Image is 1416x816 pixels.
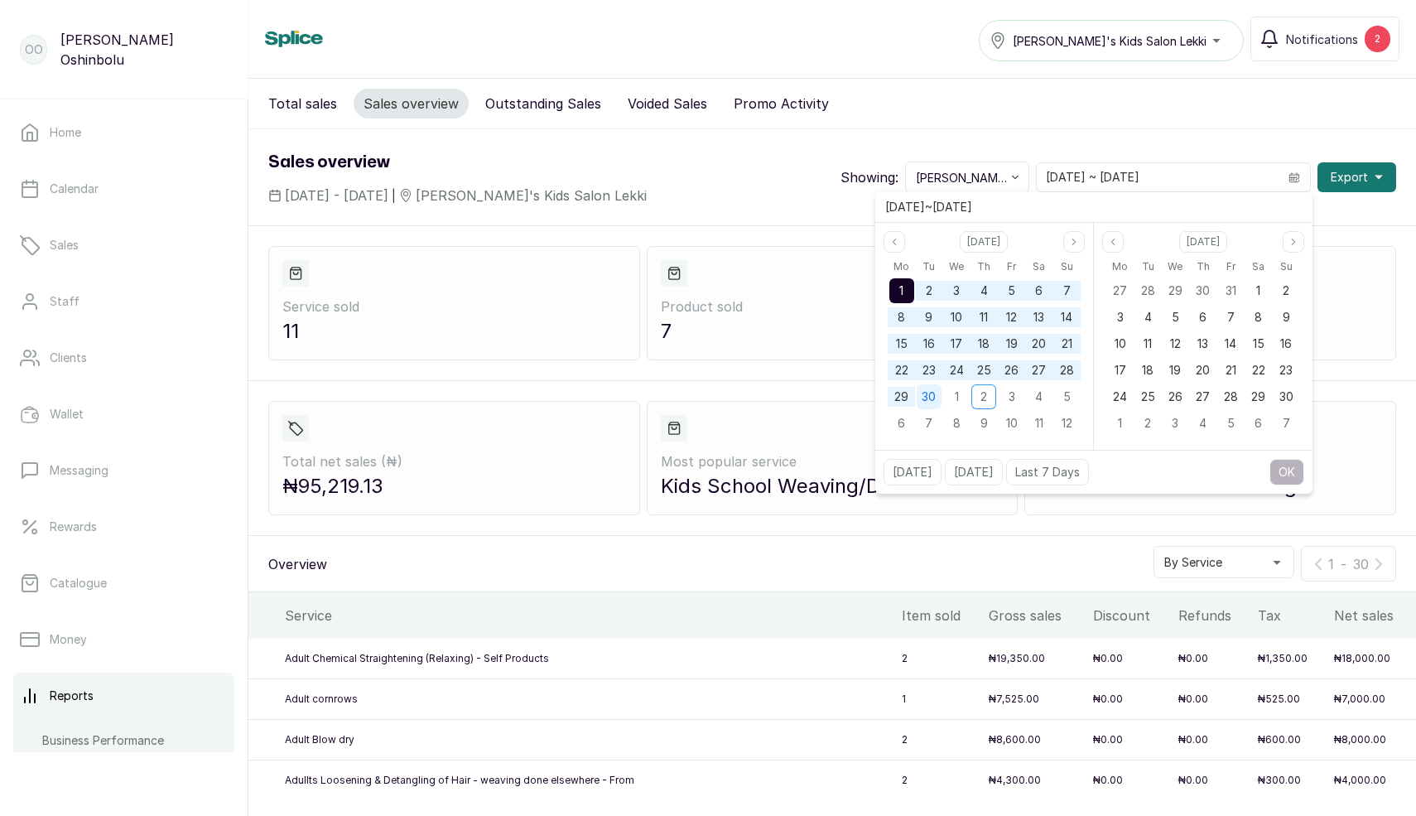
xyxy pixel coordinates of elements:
a: Money [13,616,234,663]
span: Sa [1033,257,1045,277]
div: Refunds [1178,606,1245,625]
p: Money [50,631,87,648]
div: 04 Nov 2025 [1134,304,1161,331]
div: 06 Nov 2025 [1189,304,1216,331]
span: 29 [1168,283,1182,297]
div: Nov 2025 [1106,256,1300,437]
button: [DATE] [884,459,942,485]
span: Mo [1112,257,1128,277]
div: 31 Oct 2025 [1217,278,1245,304]
h1: Sales overview [268,149,647,176]
div: 15 Nov 2025 [1245,331,1272,357]
span: 24 [1113,389,1127,403]
p: 1 [902,693,975,706]
span: 20 [1032,336,1046,350]
p: ₦18,000.00 [1334,652,1409,665]
div: Monday [888,256,915,278]
div: 28 Oct 2025 [1134,278,1161,304]
span: 12 [1062,416,1072,430]
div: 06 Oct 2025 [888,410,915,437]
div: 02 Nov 2025 [1272,278,1299,304]
span: ~ [925,200,932,214]
div: Gross sales [989,606,1080,625]
div: 06 Dec 2025 [1245,410,1272,437]
p: ₦95,219.13 [282,471,626,501]
p: Wallet [50,406,84,422]
div: 11 Sep 2025 [970,304,998,331]
span: 11 [980,310,988,324]
div: Thursday [970,256,998,278]
span: 23 [922,363,936,377]
div: Friday [998,256,1025,278]
div: Saturday [1025,256,1052,278]
a: Catalogue [13,560,234,606]
div: Friday [1217,256,1245,278]
div: 06 Sep 2025 [1025,278,1052,304]
div: 03 Oct 2025 [998,384,1025,410]
a: Messaging [13,447,234,494]
p: ₦0.00 [1178,693,1245,706]
span: 18 [978,336,990,350]
span: 7 [1283,416,1290,430]
p: ₦525.00 [1258,693,1321,706]
div: 08 Oct 2025 [942,410,970,437]
span: 2 [926,283,932,297]
p: 2 [902,652,975,665]
span: 5 [1063,389,1071,403]
p: [PERSON_NAME] Oshinbolu [60,30,228,70]
svg: calendar [1288,171,1300,183]
p: Adult Chemical Straightening (Relaxing) - Self Products [285,652,889,665]
p: Product sold [661,297,1004,316]
span: 8 [1255,310,1262,324]
div: Service [285,606,889,625]
div: Monday [1106,256,1134,278]
div: 07 Nov 2025 [1217,304,1245,331]
span: 5 [1008,283,1015,297]
div: 12 Nov 2025 [1162,331,1189,357]
p: ₦19,350.00 [989,652,1080,665]
a: Reports [13,673,234,719]
span: 5 [1227,416,1235,430]
span: Mo [893,257,909,277]
button: Voided Sales [618,89,717,118]
span: [PERSON_NAME]'s Kids Salon Lekki [416,186,647,205]
span: 2 [1144,416,1151,430]
span: Notifications [1286,31,1358,48]
svg: page previous [1108,237,1118,247]
div: 02 Oct 2025 [970,384,998,410]
span: 29 [894,389,908,403]
a: Staff [13,278,234,325]
span: We [1168,257,1182,277]
span: 3 [1172,416,1178,430]
a: Calendar [13,166,234,212]
div: 23 Sep 2025 [915,357,942,384]
button: [PERSON_NAME]'s Kids Salon Lekki [979,20,1244,61]
a: Business Performance [42,726,164,756]
span: 4 [980,283,988,297]
button: Select month [960,231,1008,253]
div: Thursday [1189,256,1216,278]
span: 28 [1224,389,1238,403]
button: Sales overview [354,89,469,118]
span: We [949,257,964,277]
button: Last 7 Days [1006,459,1089,485]
span: 27 [1196,389,1210,403]
span: | [392,187,396,205]
div: 13 Nov 2025 [1189,331,1216,357]
span: [PERSON_NAME]'s Kids Salon Lekki [916,169,1012,186]
div: 2 [1365,26,1390,52]
span: 19 [1006,336,1018,350]
div: Net sales [1334,606,1409,625]
span: 4 [1199,416,1206,430]
div: 14 Nov 2025 [1217,331,1245,357]
span: 3 [953,283,960,297]
span: 10 [1115,336,1126,350]
div: 08 Nov 2025 [1245,304,1272,331]
span: 4 [1035,389,1043,403]
p: Catalogue [50,575,107,591]
span: 10 [951,310,962,324]
span: 21 [1062,336,1072,350]
p: ₦0.00 [1093,652,1165,665]
a: Home [13,109,234,156]
span: 21 [1226,363,1236,377]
